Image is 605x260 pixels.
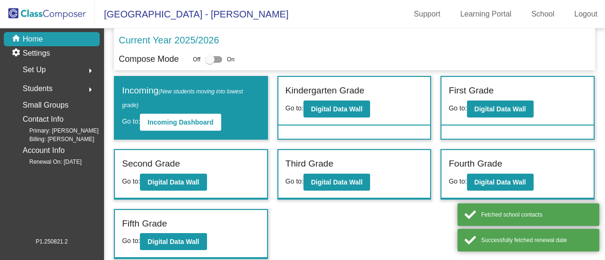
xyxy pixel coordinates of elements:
p: Contact Info [23,113,63,126]
button: Digital Data Wall [303,101,370,117]
span: Students [23,82,52,95]
p: Small Groups [23,99,69,112]
span: Go to: [122,117,140,125]
span: Go to: [285,104,303,112]
span: Renewal On: [DATE] [14,158,81,166]
mat-icon: settings [11,48,23,59]
span: Primary: [PERSON_NAME] [14,126,99,135]
b: Digital Data Wall [475,105,526,113]
div: Fetched school contacts [481,210,592,219]
span: On [227,55,234,64]
label: Fifth Grade [122,217,167,231]
b: Digital Data Wall [147,178,199,186]
label: Incoming [122,84,260,111]
button: Digital Data Wall [140,233,207,250]
button: Digital Data Wall [467,174,534,191]
b: Digital Data Wall [475,178,526,186]
b: Digital Data Wall [311,178,363,186]
span: Go to: [449,177,467,185]
button: Digital Data Wall [140,174,207,191]
span: Go to: [285,177,303,185]
div: Successfully fetched renewal date [481,236,592,244]
span: Set Up [23,63,46,76]
label: Third Grade [285,157,333,171]
label: Fourth Grade [449,157,502,171]
a: School [524,7,562,22]
b: Digital Data Wall [311,105,363,113]
span: Off [193,55,200,64]
span: Go to: [122,177,140,185]
button: Digital Data Wall [467,101,534,117]
p: Account Info [23,144,65,157]
b: Incoming Dashboard [147,118,213,126]
a: Support [406,7,448,22]
a: Learning Portal [453,7,519,22]
b: Digital Data Wall [147,238,199,245]
mat-icon: home [11,34,23,45]
p: Home [23,34,43,45]
p: Current Year 2025/2026 [119,33,219,47]
span: Go to: [122,237,140,244]
button: Digital Data Wall [303,174,370,191]
button: Incoming Dashboard [140,114,221,131]
label: First Grade [449,84,493,98]
label: Kindergarten Grade [285,84,364,98]
span: Billing: [PERSON_NAME] [14,135,94,143]
mat-icon: arrow_right [85,84,96,95]
p: Settings [23,48,50,59]
span: (New students moving into lowest grade) [122,88,243,109]
span: Go to: [449,104,467,112]
p: Compose Mode [119,53,179,66]
label: Second Grade [122,157,180,171]
span: [GEOGRAPHIC_DATA] - [PERSON_NAME] [95,7,288,22]
mat-icon: arrow_right [85,65,96,76]
a: Logout [567,7,605,22]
